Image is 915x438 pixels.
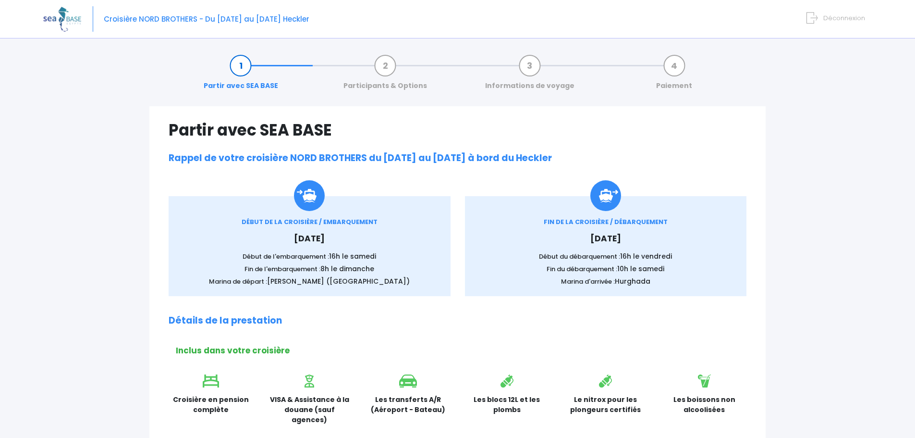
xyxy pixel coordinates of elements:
[305,375,314,388] img: icon_visa.svg
[176,346,746,355] h2: Inclus dans votre croisière
[651,61,697,91] a: Paiement
[268,395,352,425] p: VISA & Assistance à la douane (sauf agences)
[169,395,253,415] p: Croisière en pension complète
[544,217,668,226] span: FIN DE LA CROISIÈRE / DÉBARQUEMENT
[199,61,283,91] a: Partir avec SEA BASE
[329,251,376,261] span: 16h le samedi
[294,180,325,211] img: Icon_embarquement.svg
[183,276,436,287] p: Marina de départ :
[480,61,579,91] a: Informations de voyage
[590,180,621,211] img: icon_debarquement.svg
[590,233,621,244] span: [DATE]
[615,276,650,286] span: Hurghada
[823,13,865,23] span: Déconnexion
[465,395,549,415] p: Les blocs 12L et les plombs
[183,264,436,274] p: Fin de l'embarquement :
[183,251,436,262] p: Début de l'embarquement :
[339,61,432,91] a: Participants & Options
[267,276,410,286] span: [PERSON_NAME] ([GEOGRAPHIC_DATA])
[203,375,219,388] img: icon_lit.svg
[698,375,711,388] img: icon_boisson.svg
[320,264,374,274] span: 8h le dimanche
[617,264,664,274] span: 10h le samedi
[599,375,612,388] img: icon_bouteille.svg
[242,217,378,226] span: DÉBUT DE LA CROISIÈRE / EMBARQUEMENT
[620,251,672,261] span: 16h le vendredi
[169,315,746,326] h2: Détails de la prestation
[479,264,732,274] p: Fin du débarquement :
[500,375,513,388] img: icon_bouteille.svg
[366,395,451,415] p: Les transferts A/R (Aéroport - Bateau)
[294,233,325,244] span: [DATE]
[104,14,309,24] span: Croisière NORD BROTHERS - Du [DATE] au [DATE] Heckler
[169,153,746,164] h2: Rappel de votre croisière NORD BROTHERS du [DATE] au [DATE] à bord du Heckler
[479,251,732,262] p: Début du débarquement :
[662,395,747,415] p: Les boissons non alcoolisées
[563,395,648,415] p: Le nitrox pour les plongeurs certifiés
[479,276,732,287] p: Marina d'arrivée :
[169,121,746,139] h1: Partir avec SEA BASE
[399,375,417,388] img: icon_voiture.svg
